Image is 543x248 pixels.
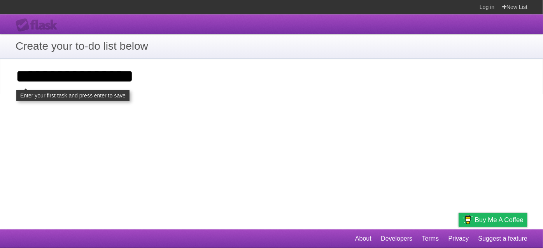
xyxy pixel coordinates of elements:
h1: Create your to-do list below [16,38,527,54]
span: Buy me a coffee [475,213,524,227]
img: Buy me a coffee [462,213,473,226]
a: Buy me a coffee [459,213,527,227]
a: Terms [422,231,439,246]
a: About [355,231,371,246]
a: Suggest a feature [478,231,527,246]
div: Flask [16,18,62,32]
a: Developers [381,231,412,246]
a: Privacy [448,231,469,246]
